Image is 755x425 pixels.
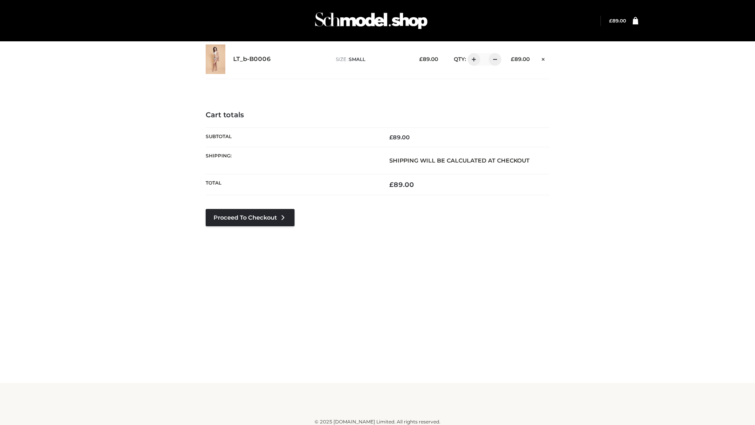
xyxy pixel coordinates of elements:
[336,56,407,63] p: size :
[206,174,377,195] th: Total
[419,56,438,62] bdi: 89.00
[538,53,549,63] a: Remove this item
[233,55,271,63] a: LT_b-B0006
[609,18,626,24] bdi: 89.00
[389,157,530,164] strong: Shipping will be calculated at checkout
[511,56,514,62] span: £
[419,56,423,62] span: £
[206,128,377,147] th: Subtotal
[609,18,612,24] span: £
[389,134,410,141] bdi: 89.00
[206,209,295,226] a: Proceed to Checkout
[206,111,549,120] h4: Cart totals
[389,134,393,141] span: £
[389,181,394,188] span: £
[312,5,430,36] img: Schmodel Admin 964
[389,181,414,188] bdi: 89.00
[511,56,530,62] bdi: 89.00
[349,56,365,62] span: SMALL
[206,147,377,174] th: Shipping:
[609,18,626,24] a: £89.00
[206,44,225,74] img: LT_b-B0006 - SMALL
[446,53,499,66] div: QTY:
